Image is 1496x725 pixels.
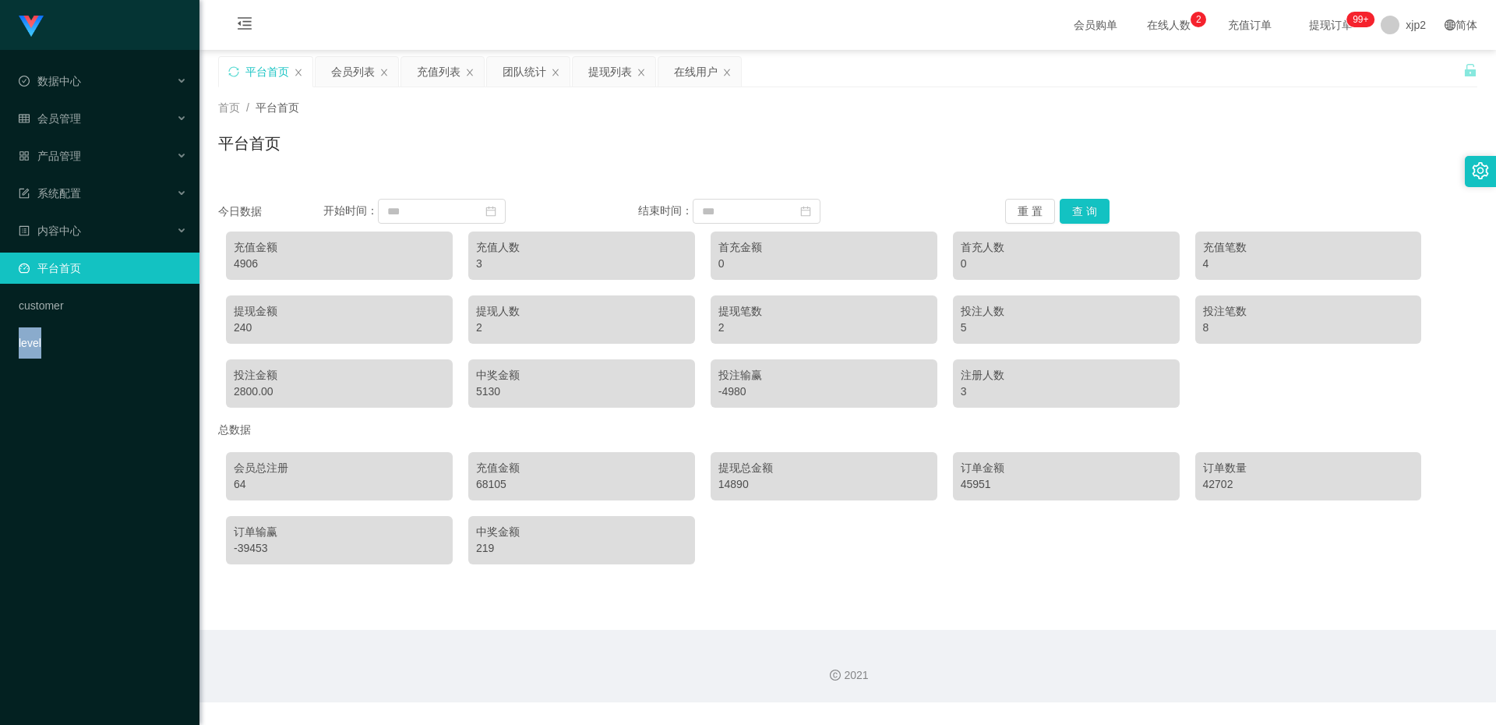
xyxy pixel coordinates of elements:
[718,384,930,400] div: -4980
[1203,239,1414,256] div: 充值笔数
[218,101,240,114] span: 首页
[234,540,445,557] div: -39453
[323,204,378,217] span: 开始时间：
[961,256,1172,272] div: 0
[503,57,546,87] div: 团队统计
[718,476,930,493] div: 14890
[961,239,1172,256] div: 首充人数
[234,256,445,272] div: 4906
[476,303,687,320] div: 提现人数
[1346,12,1374,27] sup: 246
[476,540,687,557] div: 219
[234,460,445,476] div: 会员总注册
[19,76,30,87] i: 图标: check-circle-o
[1203,320,1414,336] div: 8
[961,476,1172,493] div: 45951
[476,460,687,476] div: 充值金额
[245,57,289,87] div: 平台首页
[551,68,560,77] i: 图标: close
[718,460,930,476] div: 提现总金额
[234,367,445,384] div: 投注金额
[1203,256,1414,272] div: 4
[246,101,249,114] span: /
[228,66,239,77] i: 图标: sync
[476,320,687,336] div: 2
[19,16,44,37] img: logo.9652507e.png
[1191,12,1206,27] sup: 2
[19,253,187,284] a: 图标: dashboard平台首页
[234,384,445,400] div: 2800.00
[465,68,475,77] i: 图标: close
[19,150,30,161] i: 图标: appstore-o
[19,225,30,236] i: 图标: profile
[1203,476,1414,493] div: 42702
[1463,63,1477,77] i: 图标: unlock
[800,206,811,217] i: 图标: calendar
[588,57,632,87] div: 提现列表
[961,320,1172,336] div: 5
[212,667,1484,684] div: 2021
[476,239,687,256] div: 充值人数
[718,256,930,272] div: 0
[961,384,1172,400] div: 3
[1005,199,1055,224] button: 重 置
[961,303,1172,320] div: 投注人数
[476,476,687,493] div: 68105
[218,132,280,155] h1: 平台首页
[485,206,496,217] i: 图标: calendar
[218,1,271,51] i: 图标: menu-fold
[19,188,30,199] i: 图标: form
[234,303,445,320] div: 提现金额
[637,68,646,77] i: 图标: close
[1203,460,1414,476] div: 订单数量
[722,68,732,77] i: 图标: close
[1445,19,1455,30] i: 图标: global
[830,670,841,681] i: 图标: copyright
[379,68,389,77] i: 图标: close
[476,367,687,384] div: 中奖金额
[218,416,1477,444] div: 总数据
[19,290,187,321] a: customer
[256,101,299,114] span: 平台首页
[218,203,323,220] div: 今日数据
[718,367,930,384] div: 投注输赢
[476,384,687,400] div: 5130
[1203,303,1414,320] div: 投注笔数
[19,112,81,125] span: 会员管理
[961,460,1172,476] div: 订单金额
[1060,199,1110,224] button: 查 询
[234,524,445,540] div: 订单输赢
[19,113,30,124] i: 图标: table
[476,256,687,272] div: 3
[1220,19,1279,30] span: 充值订单
[674,57,718,87] div: 在线用户
[718,303,930,320] div: 提现笔数
[331,57,375,87] div: 会员列表
[234,476,445,493] div: 64
[417,57,460,87] div: 充值列表
[638,204,693,217] span: 结束时间：
[1139,19,1198,30] span: 在线人数
[1472,162,1489,179] i: 图标: setting
[961,367,1172,384] div: 注册人数
[1301,19,1360,30] span: 提现订单
[234,320,445,336] div: 240
[19,327,187,359] a: level
[19,187,81,200] span: 系统配置
[19,150,81,162] span: 产品管理
[718,239,930,256] div: 首充金额
[19,75,81,87] span: 数据中心
[294,68,303,77] i: 图标: close
[476,524,687,540] div: 中奖金额
[234,239,445,256] div: 充值金额
[19,225,81,237] span: 内容中心
[1196,12,1201,27] p: 2
[718,320,930,336] div: 2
